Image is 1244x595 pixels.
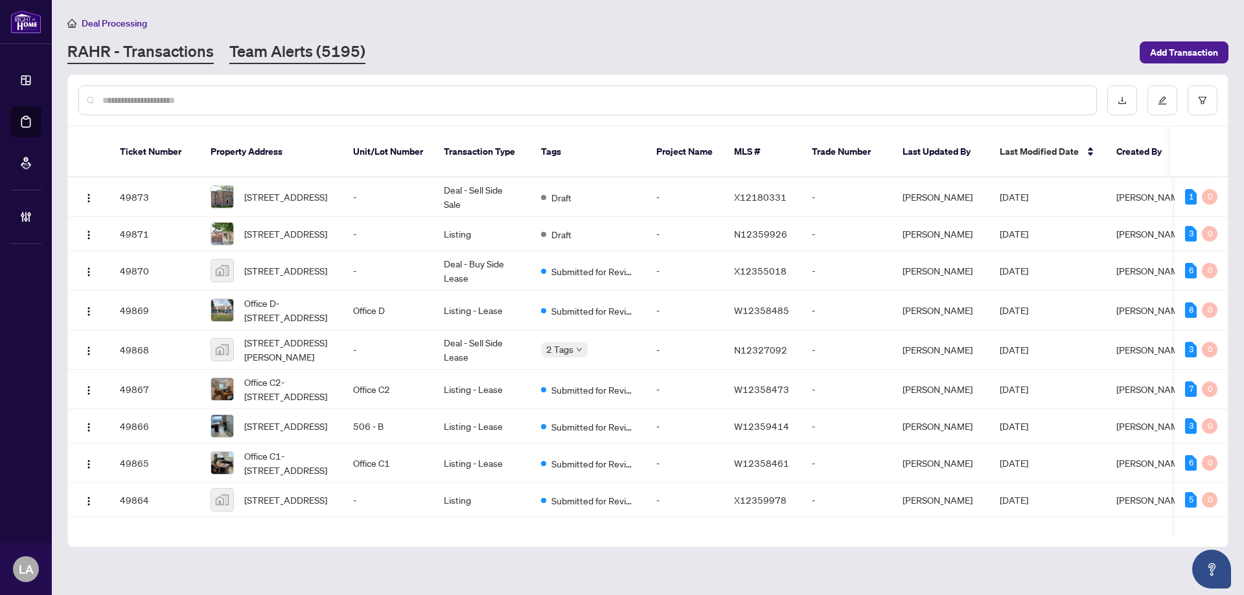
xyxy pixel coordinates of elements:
[892,291,989,330] td: [PERSON_NAME]
[109,177,200,217] td: 49873
[1116,191,1186,203] span: [PERSON_NAME]
[1000,420,1028,432] span: [DATE]
[1000,191,1028,203] span: [DATE]
[200,127,343,177] th: Property Address
[433,409,531,443] td: Listing - Lease
[244,375,332,403] span: Office C2-[STREET_ADDRESS]
[109,409,200,443] td: 49866
[1158,96,1167,105] span: edit
[546,342,573,357] span: 2 Tags
[1118,96,1127,105] span: download
[801,443,892,483] td: -
[211,260,233,282] img: thumbnail-img
[78,416,99,436] button: Logo
[734,383,789,395] span: W12358473
[109,370,200,409] td: 49867
[646,217,724,251] td: -
[84,459,94,469] img: Logo
[1202,418,1217,434] div: 0
[343,217,433,251] td: -
[1202,302,1217,318] div: 0
[892,330,989,370] td: [PERSON_NAME]
[892,217,989,251] td: [PERSON_NAME]
[1000,144,1079,159] span: Last Modified Date
[892,127,989,177] th: Last Updated By
[646,251,724,291] td: -
[1185,492,1197,508] div: 5
[892,251,989,291] td: [PERSON_NAME]
[78,186,99,207] button: Logo
[801,409,892,443] td: -
[801,483,892,517] td: -
[1116,265,1186,276] span: [PERSON_NAME]
[551,264,636,278] span: Submitted for Review
[433,443,531,483] td: Listing - Lease
[801,217,892,251] td: -
[109,127,200,177] th: Ticket Number
[84,193,94,203] img: Logo
[67,19,76,28] span: home
[84,230,94,240] img: Logo
[1192,550,1231,589] button: Open asap
[343,443,433,483] td: Office C1
[892,483,989,517] td: [PERSON_NAME]
[109,291,200,330] td: 49869
[892,443,989,483] td: [PERSON_NAME]
[343,127,433,177] th: Unit/Lot Number
[1188,85,1217,115] button: filter
[78,379,99,399] button: Logo
[734,420,789,432] span: W12359414
[19,560,34,578] span: LA
[646,127,724,177] th: Project Name
[1000,383,1028,395] span: [DATE]
[1116,494,1186,506] span: [PERSON_NAME]
[1147,85,1177,115] button: edit
[551,227,571,241] span: Draft
[1185,189,1197,205] div: 1
[1150,42,1218,63] span: Add Transaction
[1116,228,1186,240] span: [PERSON_NAME]
[531,127,646,177] th: Tags
[1000,344,1028,355] span: [DATE]
[109,251,200,291] td: 49870
[734,344,787,355] span: N12327092
[244,493,327,507] span: [STREET_ADDRESS]
[244,419,327,433] span: [STREET_ADDRESS]
[1202,189,1217,205] div: 0
[109,330,200,370] td: 49868
[1185,226,1197,241] div: 3
[1116,344,1186,355] span: [PERSON_NAME]
[734,265,787,276] span: X12355018
[433,370,531,409] td: Listing - Lease
[433,251,531,291] td: Deal - Buy Side Lease
[1185,418,1197,434] div: 3
[646,177,724,217] td: -
[734,494,787,506] span: X12359978
[734,228,787,240] span: N12359926
[211,339,233,361] img: thumbnail-img
[109,443,200,483] td: 49865
[211,489,233,511] img: thumbnail-img
[78,453,99,473] button: Logo
[67,41,214,64] a: RAHR - Transactions
[551,383,636,397] span: Submitted for Review
[78,489,99,510] button: Logo
[244,449,332,477] span: Office C1-[STREET_ADDRESS]
[734,191,787,203] span: X12180331
[646,409,724,443] td: -
[1202,381,1217,397] div: 0
[211,223,233,245] img: thumbnail-img
[343,177,433,217] td: -
[646,291,724,330] td: -
[433,127,531,177] th: Transaction Type
[84,496,94,506] img: Logo
[78,260,99,281] button: Logo
[646,443,724,483] td: -
[892,370,989,409] td: [PERSON_NAME]
[1116,420,1186,432] span: [PERSON_NAME]
[576,346,582,353] span: down
[892,409,989,443] td: [PERSON_NAME]
[1202,455,1217,471] div: 0
[433,330,531,370] td: Deal - Sell Side Lease
[1185,263,1197,278] div: 6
